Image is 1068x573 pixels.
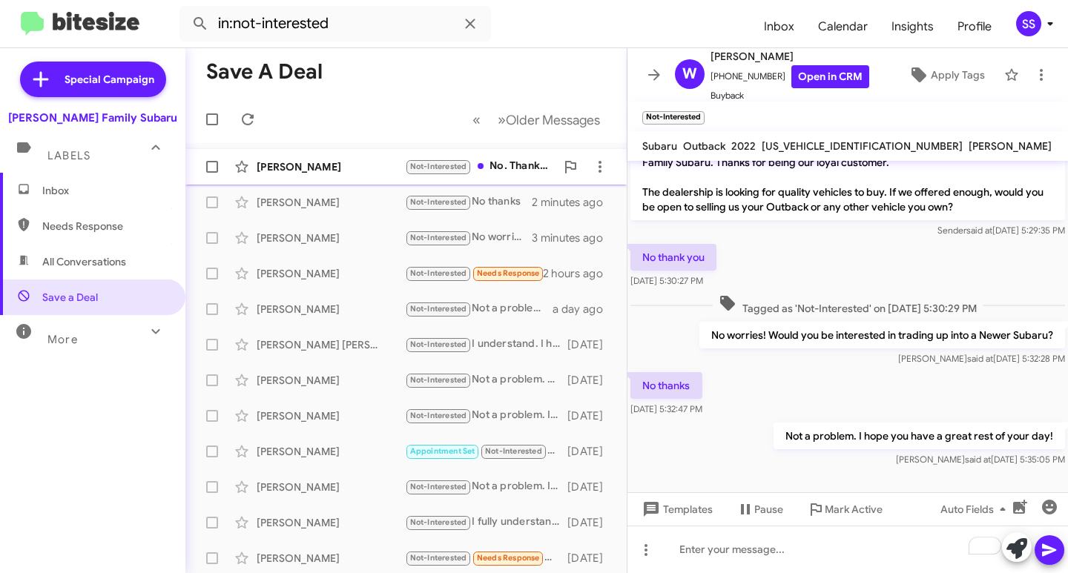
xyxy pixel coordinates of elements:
[567,444,615,459] div: [DATE]
[825,496,883,523] span: Mark Active
[567,480,615,494] div: [DATE]
[257,302,405,317] div: [PERSON_NAME]
[532,231,615,245] div: 3 minutes ago
[42,219,168,233] span: Needs Response
[489,105,609,135] button: Next
[762,139,963,153] span: [US_VEHICLE_IDENTIFICATION_NUMBER]
[699,322,1065,348] p: No worries! Would you be interested in trading up into a Newer Subaru?
[405,265,543,282] div: ​❤️​ to “ I fully understand. Congratulations! I hope you have a great rest of your day! ”
[725,496,795,523] button: Pause
[896,454,1065,465] span: [PERSON_NAME] [DATE] 5:35:05 PM
[485,446,542,456] span: Not-Interested
[257,337,405,352] div: [PERSON_NAME] [PERSON_NAME]
[257,444,405,459] div: [PERSON_NAME]
[966,225,992,236] span: said at
[627,526,1068,573] div: To enrich screen reader interactions, please activate Accessibility in Grammarly extension settings
[532,195,615,210] div: 2 minutes ago
[405,193,532,211] div: No thanks
[567,373,615,388] div: [DATE]
[257,195,405,210] div: [PERSON_NAME]
[472,110,481,129] span: «
[1016,11,1041,36] div: SS
[806,5,880,48] a: Calendar
[682,62,697,86] span: W
[1003,11,1052,36] button: SS
[42,254,126,269] span: All Conversations
[410,411,467,420] span: Not-Interested
[711,65,869,88] span: [PHONE_NUMBER]
[630,134,1065,220] p: Hi [PERSON_NAME] this is [PERSON_NAME], Sales Director at [PERSON_NAME] Family Subaru. Thanks for...
[42,290,98,305] span: Save a Deal
[257,480,405,494] div: [PERSON_NAME]
[410,197,467,207] span: Not-Interested
[898,353,1065,364] span: [PERSON_NAME] [DATE] 5:32:28 PM
[257,408,405,423] div: [PERSON_NAME]
[410,517,467,527] span: Not-Interested
[410,340,467,349] span: Not-Interested
[410,233,467,242] span: Not-Interested
[630,372,702,399] p: No thanks
[405,407,567,424] div: Not a problem. If i may ask why are you not looking anymore?
[931,62,985,88] span: Apply Tags
[754,496,783,523] span: Pause
[464,105,489,135] button: Previous
[257,231,405,245] div: [PERSON_NAME]
[410,553,467,563] span: Not-Interested
[752,5,806,48] a: Inbox
[711,47,869,65] span: [PERSON_NAME]
[410,375,467,385] span: Not-Interested
[937,225,1065,236] span: Sender [DATE] 5:29:35 PM
[567,337,615,352] div: [DATE]
[8,110,177,125] div: [PERSON_NAME] Family Subaru
[47,149,90,162] span: Labels
[405,158,556,175] div: No. Thanks.
[257,159,405,174] div: [PERSON_NAME]
[940,496,1012,523] span: Auto Fields
[946,5,1003,48] a: Profile
[477,268,540,278] span: Needs Response
[410,304,467,314] span: Not-Interested
[929,496,1023,523] button: Auto Fields
[405,514,567,531] div: I fully understand. Not a problem at all!
[731,139,756,153] span: 2022
[543,266,615,281] div: 2 hours ago
[477,553,540,563] span: Needs Response
[711,88,869,103] span: Buyback
[405,549,567,566] div: Will do.
[257,515,405,530] div: [PERSON_NAME]
[257,373,405,388] div: [PERSON_NAME]
[405,300,553,317] div: Not a problem. I fully understand. I hope you have a great rest of your day!
[179,6,491,42] input: Search
[791,65,869,88] a: Open in CRM
[639,496,713,523] span: Templates
[410,446,475,456] span: Appointment Set
[410,268,467,278] span: Not-Interested
[257,551,405,566] div: [PERSON_NAME]
[627,496,725,523] button: Templates
[498,110,506,129] span: »
[42,183,168,198] span: Inbox
[567,515,615,530] div: [DATE]
[405,229,532,246] div: No worries! Would you be interested in trading up into a Newer Subaru?
[464,105,609,135] nav: Page navigation example
[642,111,705,125] small: Not-Interested
[880,5,946,48] a: Insights
[795,496,894,523] button: Mark Active
[630,275,703,286] span: [DATE] 5:30:27 PM
[405,336,567,353] div: I understand. I hope you have a great rest of your day!
[967,353,993,364] span: said at
[410,482,467,491] span: Not-Interested
[257,266,405,281] div: [PERSON_NAME]
[895,62,997,88] button: Apply Tags
[713,294,983,316] span: Tagged as 'Not-Interested' on [DATE] 5:30:29 PM
[630,403,702,414] span: [DATE] 5:32:47 PM
[405,478,567,495] div: Not a problem. I hope you have a great rest of your day!
[642,139,677,153] span: Subaru
[405,371,567,388] div: Not a problem. Keep us in mind in case you ever want to! I hope you have a great rest of your day!
[410,162,467,171] span: Not-Interested
[567,551,615,566] div: [DATE]
[553,302,615,317] div: a day ago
